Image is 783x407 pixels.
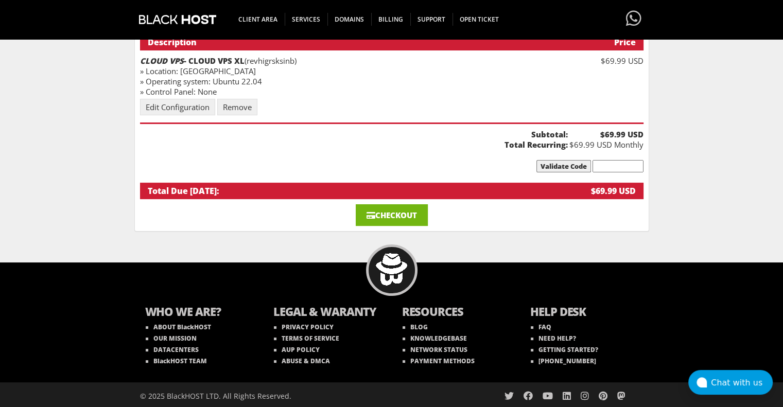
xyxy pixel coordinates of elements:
[140,56,568,97] div: (revhigrsksinb) » Location: [GEOGRAPHIC_DATA] » Operating system: Ubuntu 22.04 » Control Panel: None
[403,323,428,331] a: BLOG
[274,323,334,331] a: PRIVACY POLICY
[356,204,428,226] a: Checkout
[327,13,372,26] span: Domains
[568,56,643,66] div: $69.99 USD
[531,334,576,343] a: NEED HELP?
[568,129,643,150] div: $69.99 USD Monthly
[146,323,211,331] a: ABOUT BlackHOST
[140,129,568,139] b: Subtotal:
[536,160,591,172] input: Validate Code
[711,378,773,387] div: Chat with us
[688,370,773,395] button: Chat with us
[145,304,253,322] b: WHO WE ARE?
[148,185,563,197] div: Total Due [DATE]:
[403,345,467,354] a: NETWORK STATUS
[274,334,339,343] a: TERMS OF SERVICE
[146,357,207,365] a: BlackHOST TEAM
[402,304,510,322] b: RESOURCES
[562,185,635,197] div: $69.99 USD
[403,334,467,343] a: KNOWLEDGEBASE
[140,139,568,150] b: Total Recurring:
[140,56,245,66] strong: - CLOUD VPS XL
[140,99,215,115] a: Edit Configuration
[231,13,285,26] span: CLIENT AREA
[531,357,596,365] a: [PHONE_NUMBER]
[562,37,635,48] div: Price
[146,334,197,343] a: OUR MISSION
[531,323,551,331] a: FAQ
[531,345,598,354] a: GETTING STARTED?
[371,13,411,26] span: Billing
[148,37,563,48] div: Description
[274,357,330,365] a: ABUSE & DMCA
[273,304,381,322] b: LEGAL & WARANTY
[146,345,199,354] a: DATACENTERS
[568,129,643,139] b: $69.99 USD
[140,56,184,66] em: CLOUD VPS
[285,13,328,26] span: SERVICES
[453,13,506,26] span: Open Ticket
[274,345,320,354] a: AUP POLICY
[410,13,453,26] span: Support
[403,357,475,365] a: PAYMENT METHODS
[217,99,257,115] a: Remove
[375,253,408,286] img: BlackHOST mascont, Blacky.
[530,304,638,322] b: HELP DESK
